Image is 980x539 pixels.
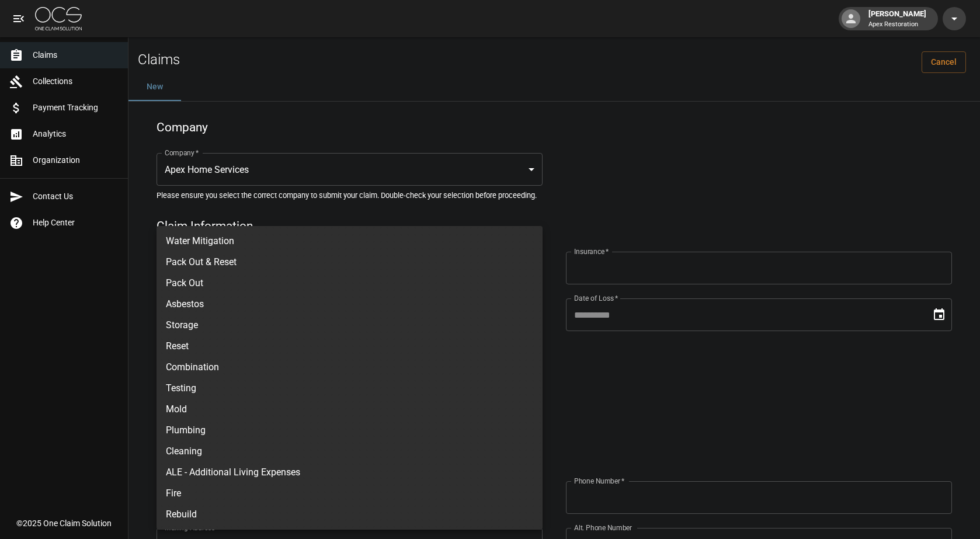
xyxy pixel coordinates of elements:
li: Asbestos [157,294,543,315]
li: Plumbing [157,420,543,441]
li: Water Mitigation [157,231,543,252]
li: Combination [157,357,543,378]
li: Cleaning [157,441,543,462]
li: Reset [157,336,543,357]
li: Pack Out & Reset [157,252,543,273]
li: Fire [157,483,543,504]
li: Testing [157,378,543,399]
li: Pack Out [157,273,543,294]
li: ALE - Additional Living Expenses [157,462,543,483]
li: Rebuild [157,504,543,525]
li: Mold [157,399,543,420]
li: Storage [157,315,543,336]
